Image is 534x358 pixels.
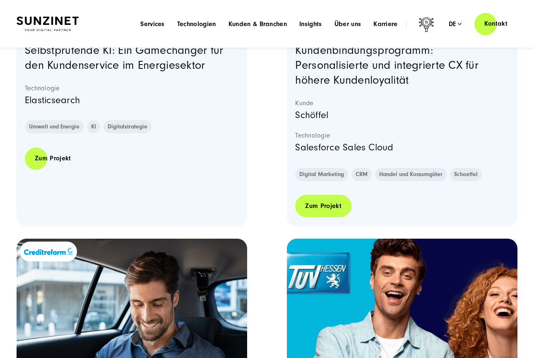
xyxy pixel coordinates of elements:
p: Salesforce Sales Cloud [295,140,509,155]
a: Handel und Konsumgüter [375,168,447,181]
a: CRM [351,168,372,181]
a: Technologien [177,20,216,28]
a: Schoeffel [450,168,482,181]
a: Karriere [373,20,398,28]
a: KI [87,120,100,133]
a: Services [140,20,165,28]
a: Zum Projekt [295,194,351,218]
strong: Technologie [25,84,239,92]
strong: Kunde [295,99,509,107]
a: Umwelt und Energie [25,120,84,133]
a: Zum Projekt [25,147,81,170]
a: Kunden & Branchen [229,20,287,28]
div: de [449,20,462,28]
a: Digitalstrategie [103,120,152,133]
a: Kundenbindungsprogramm: Personalisierte und integrierte CX für höhere Kundenloyalität [295,44,479,87]
a: Kontakt [474,12,517,36]
a: Über uns [334,20,361,28]
img: SUNZINET Full Service Digital Agentur [17,17,79,31]
a: Insights [299,20,322,28]
a: Digital Marketing [295,168,348,181]
p: Schöffel [295,107,509,123]
strong: Technologie [295,131,509,140]
img: Kundenlogo Creditreform blau - Digitalagentur SUNZINET [24,248,73,255]
p: Elasticsearch [25,92,239,108]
